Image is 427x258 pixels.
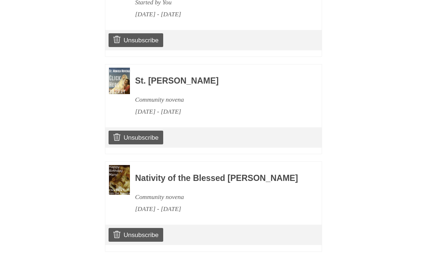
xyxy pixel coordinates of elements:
div: [DATE] - [DATE] [135,203,302,215]
a: Unsubscribe [109,228,163,242]
div: [DATE] - [DATE] [135,8,302,20]
a: Unsubscribe [109,33,163,47]
div: Community novena [135,94,302,106]
img: Novena image [109,68,130,94]
h3: St. [PERSON_NAME] [135,76,302,86]
a: Unsubscribe [109,131,163,144]
img: Novena image [109,165,130,195]
div: Community novena [135,191,302,203]
div: [DATE] - [DATE] [135,106,302,118]
h3: Nativity of the Blessed [PERSON_NAME] [135,174,302,183]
